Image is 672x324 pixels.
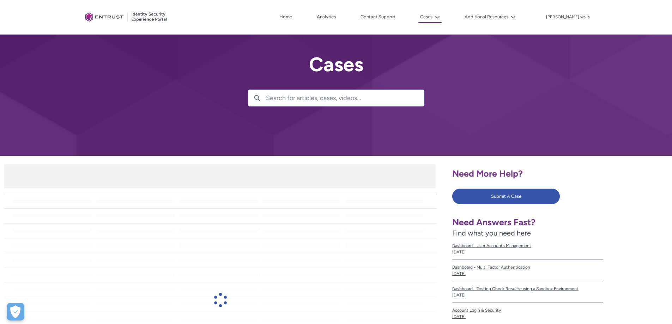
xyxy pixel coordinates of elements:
[248,90,266,106] button: Search
[452,168,523,179] span: Need More Help?
[418,12,442,23] button: Cases
[452,238,603,260] a: Dashboard - User Accounts Management[DATE]
[7,303,24,320] div: Cookie Preferences
[452,286,603,292] span: Dashboard - Testing Check Results using a Sandbox Environment
[452,281,603,303] a: Dashboard - Testing Check Results using a Sandbox Environment[DATE]
[452,264,603,270] span: Dashboard - Multi Factor Authentication
[248,54,424,75] h2: Cases
[315,12,338,22] a: Analytics, opens in new tab
[278,12,294,22] a: Home
[452,250,466,255] lightning-formatted-date-time: [DATE]
[452,260,603,281] a: Dashboard - Multi Factor Authentication[DATE]
[452,189,560,204] button: Submit A Case
[452,217,603,228] h1: Need Answers Fast?
[546,15,590,20] p: [PERSON_NAME].walls
[266,90,424,106] input: Search for articles, cases, videos...
[452,229,531,237] span: Find what you need here
[359,12,397,22] a: Contact Support
[452,271,466,276] lightning-formatted-date-time: [DATE]
[452,243,603,249] span: Dashboard - User Accounts Management
[463,12,517,22] button: Additional Resources
[546,13,590,20] button: User Profile susan.walls
[7,303,24,320] button: Open Preferences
